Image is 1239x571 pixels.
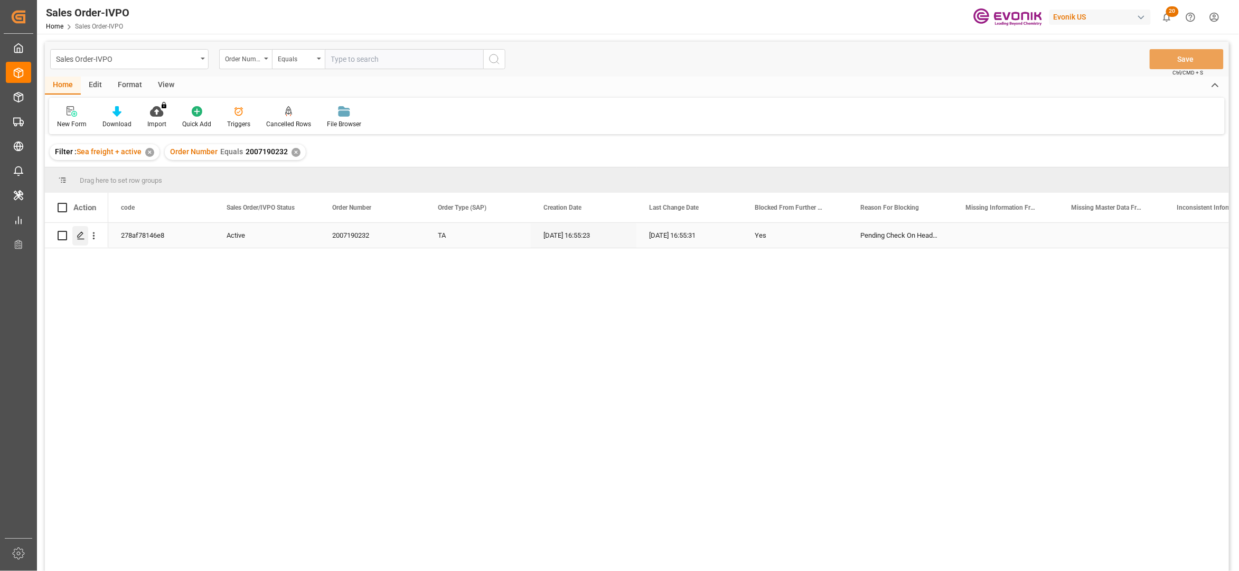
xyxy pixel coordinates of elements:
span: Blocked From Further Processing [755,204,825,211]
span: Order Type (SAP) [438,204,486,211]
div: Download [102,119,132,129]
div: 2007190232 [320,223,425,248]
div: [DATE] 16:55:31 [636,223,742,248]
button: Save [1150,49,1224,69]
span: Order Number [170,147,218,156]
div: Pending Check On Header Level, Special Transport Requirements Unchecked [848,223,953,248]
span: Reason For Blocking [860,204,919,211]
div: View [150,77,182,95]
div: Edit [81,77,110,95]
div: Sales Order-IVPO [56,52,197,65]
div: ✕ [292,148,301,157]
span: 2007190232 [246,147,288,156]
button: show 20 new notifications [1155,5,1179,29]
button: search button [483,49,505,69]
span: Sea freight + active [77,147,142,156]
span: Creation Date [543,204,581,211]
button: Help Center [1179,5,1203,29]
div: Press SPACE to select this row. [45,223,108,248]
div: Home [45,77,81,95]
span: Ctrl/CMD + S [1173,69,1204,77]
span: Filter : [55,147,77,156]
div: TA [425,223,531,248]
button: open menu [272,49,325,69]
div: Sales Order-IVPO [46,5,129,21]
div: Evonik US [1049,10,1151,25]
div: Quick Add [182,119,211,129]
div: Format [110,77,150,95]
span: Missing Information From Header [966,204,1037,211]
span: Sales Order/IVPO Status [227,204,295,211]
a: Home [46,23,63,30]
div: Yes [755,223,835,248]
img: Evonik-brand-mark-Deep-Purple-RGB.jpeg_1700498283.jpeg [973,8,1042,26]
span: 20 [1166,6,1179,17]
span: code [121,204,135,211]
div: [DATE] 16:55:23 [531,223,636,248]
span: Last Change Date [649,204,699,211]
span: Missing Master Data From Header [1072,204,1142,211]
div: New Form [57,119,87,129]
div: Equals [278,52,314,64]
div: Order Number [225,52,261,64]
input: Type to search [325,49,483,69]
button: open menu [219,49,272,69]
div: ✕ [145,148,154,157]
button: Evonik US [1049,7,1155,27]
div: 278af78146e8 [108,223,214,248]
div: Cancelled Rows [266,119,311,129]
span: Drag here to set row groups [80,176,162,184]
div: Action [73,203,96,212]
span: Equals [220,147,243,156]
div: File Browser [327,119,361,129]
span: Order Number [332,204,371,211]
div: Active [227,223,307,248]
button: open menu [50,49,209,69]
div: Triggers [227,119,250,129]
